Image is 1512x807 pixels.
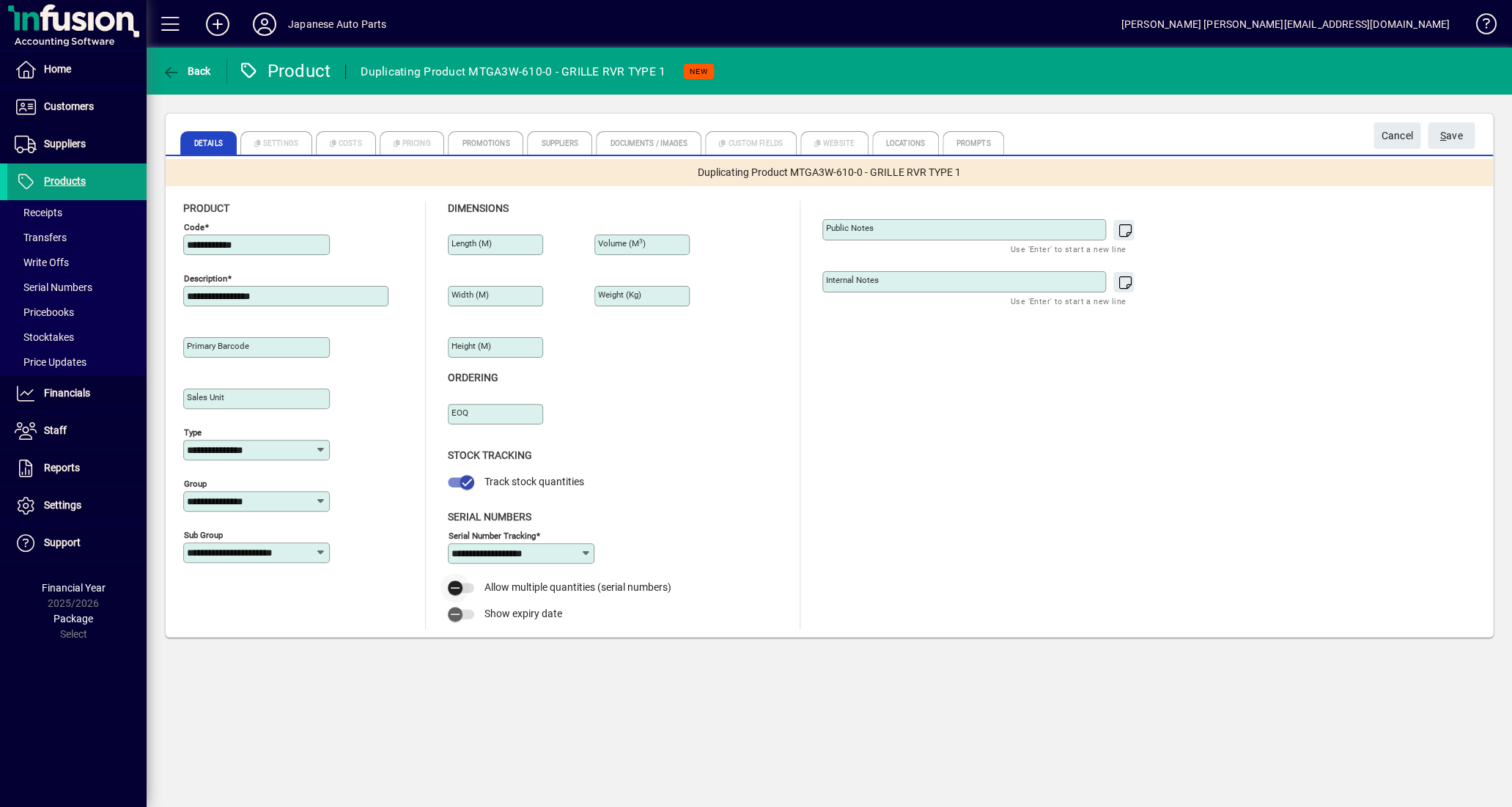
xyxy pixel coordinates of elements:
[44,499,81,511] span: Settings
[44,424,67,436] span: Staff
[7,51,147,88] a: Home
[1464,3,1494,51] a: Knowledge Base
[1011,292,1126,309] mat-hint: Use 'Enter' to start a new line
[484,608,562,619] span: Show expiry date
[288,12,386,36] div: Japanese Auto Parts
[44,63,71,75] span: Home
[15,331,74,343] span: Stocktakes
[158,58,215,84] button: Back
[7,325,147,350] a: Stocktakes
[44,175,86,187] span: Products
[7,375,147,412] a: Financials
[826,223,874,233] mat-label: Public Notes
[826,275,879,285] mat-label: Internal Notes
[7,487,147,524] a: Settings
[44,537,81,548] span: Support
[448,202,509,214] span: Dimensions
[162,65,211,77] span: Back
[7,413,147,449] a: Staff
[451,341,491,351] mat-label: Height (m)
[15,306,74,318] span: Pricebooks
[15,232,67,243] span: Transfers
[7,200,147,225] a: Receipts
[1011,240,1126,257] mat-hint: Use 'Enter' to start a new line
[7,89,147,125] a: Customers
[42,582,106,594] span: Financial Year
[187,392,224,402] mat-label: Sales unit
[241,11,288,37] button: Profile
[44,138,86,150] span: Suppliers
[147,58,227,84] app-page-header-button: Back
[361,60,665,84] div: Duplicating Product MTGA3W-610-0 - GRILLE RVR TYPE 1
[184,479,207,489] mat-label: Group
[15,356,86,368] span: Price Updates
[448,372,498,383] span: Ordering
[184,530,223,540] mat-label: Sub group
[184,222,204,232] mat-label: Code
[1381,124,1413,148] span: Cancel
[448,511,531,523] span: Serial Numbers
[44,462,80,473] span: Reports
[1373,122,1420,149] button: Cancel
[183,202,229,214] span: Product
[194,11,241,37] button: Add
[7,275,147,300] a: Serial Numbers
[7,300,147,325] a: Pricebooks
[448,449,532,461] span: Stock Tracking
[598,238,646,248] mat-label: Volume (m )
[1121,12,1450,36] div: [PERSON_NAME] [PERSON_NAME][EMAIL_ADDRESS][DOMAIN_NAME]
[187,341,249,351] mat-label: Primary barcode
[598,290,641,300] mat-label: Weight (Kg)
[15,281,92,293] span: Serial Numbers
[7,126,147,163] a: Suppliers
[484,581,671,593] span: Allow multiple quantities (serial numbers)
[54,613,93,624] span: Package
[15,257,69,268] span: Write Offs
[7,225,147,250] a: Transfers
[1440,130,1446,141] span: S
[451,290,489,300] mat-label: Width (m)
[449,530,536,540] mat-label: Serial Number tracking
[690,67,708,76] span: NEW
[238,59,331,83] div: Product
[451,408,468,418] mat-label: EOQ
[7,525,147,561] a: Support
[15,207,62,218] span: Receipts
[698,165,961,180] span: Duplicating Product MTGA3W-610-0 - GRILLE RVR TYPE 1
[44,100,94,112] span: Customers
[7,450,147,487] a: Reports
[484,476,584,487] span: Track stock quantities
[451,238,492,248] mat-label: Length (m)
[7,350,147,375] a: Price Updates
[184,273,227,284] mat-label: Description
[1440,124,1463,148] span: ave
[1428,122,1475,149] button: Save
[184,427,202,438] mat-label: Type
[44,387,90,399] span: Financials
[7,250,147,275] a: Write Offs
[639,237,643,245] sup: 3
